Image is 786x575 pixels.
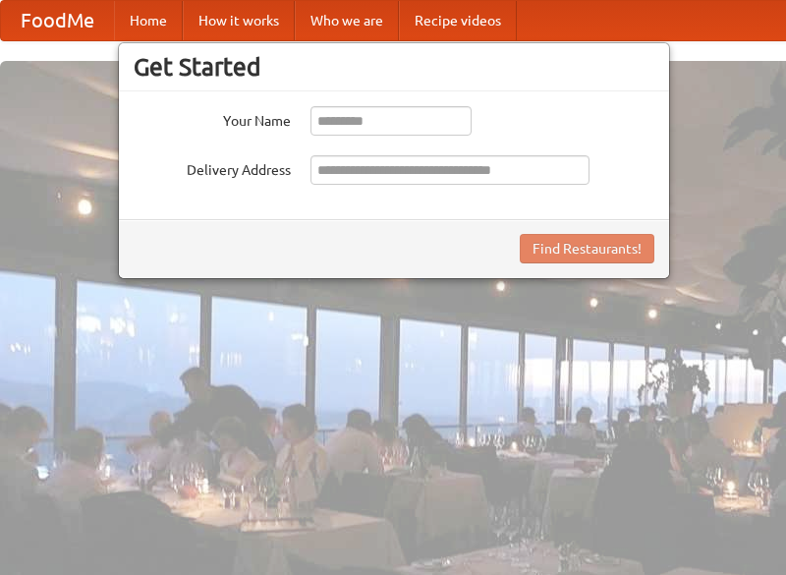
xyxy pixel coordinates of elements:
label: Delivery Address [134,155,291,180]
button: Find Restaurants! [520,234,654,263]
label: Your Name [134,106,291,131]
a: Home [114,1,183,40]
h3: Get Started [134,52,654,82]
a: How it works [183,1,295,40]
a: Recipe videos [399,1,517,40]
a: FoodMe [1,1,114,40]
a: Who we are [295,1,399,40]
